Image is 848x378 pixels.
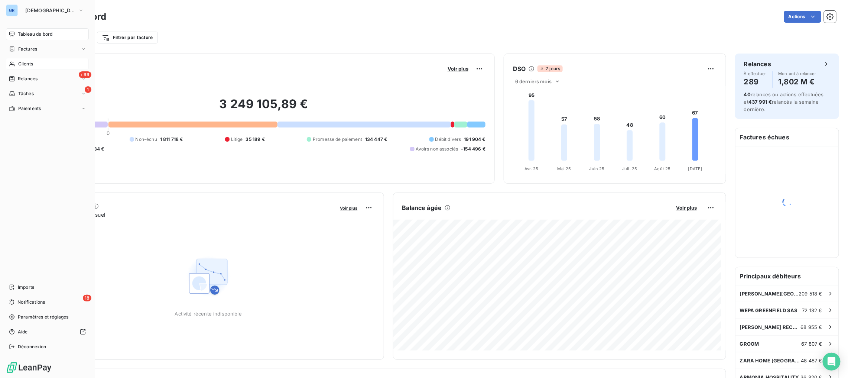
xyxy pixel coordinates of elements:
tspan: Juil. 25 [622,166,637,171]
h2: 3 249 105,89 € [42,97,485,119]
span: 191 904 € [464,136,485,143]
span: 1 811 718 € [160,136,183,143]
span: Notifications [17,299,45,306]
span: Montant à relancer [779,71,816,76]
span: Activité récente indisponible [175,311,242,317]
span: 1 [85,86,91,93]
span: 437 991 € [748,99,772,105]
span: 48 487 € [801,358,822,364]
span: ZARA HOME [GEOGRAPHIC_DATA] [740,358,801,364]
div: GR [6,4,18,16]
div: Open Intercom Messenger [823,353,841,371]
span: 209 518 € [799,291,822,297]
h4: 289 [744,76,766,88]
span: Litige [231,136,243,143]
button: Voir plus [338,204,360,211]
h4: 1,802 M € [779,76,816,88]
span: 35 189 € [246,136,265,143]
span: 7 jours [537,65,562,72]
span: 40 [744,91,751,97]
span: Débit divers [435,136,461,143]
span: Promesse de paiement [313,136,362,143]
span: Chiffre d'affaires mensuel [42,211,335,219]
span: Voir plus [340,206,358,211]
span: Paiements [18,105,41,112]
span: 0 [107,130,110,136]
span: WEPA GREENFIELD SAS [740,307,798,313]
a: Aide [6,326,89,338]
img: Empty state [185,253,232,300]
span: Aide [18,329,28,335]
h6: DSO [513,64,526,73]
span: 67 807 € [802,341,822,347]
tspan: [DATE] [688,166,702,171]
span: Avoirs non associés [416,146,458,152]
span: Voir plus [448,66,468,72]
tspan: Avr. 25 [525,166,539,171]
span: -154 496 € [461,146,486,152]
tspan: Juin 25 [589,166,605,171]
img: Logo LeanPay [6,362,52,374]
span: relances ou actions effectuées et relancés la semaine dernière. [744,91,824,112]
span: 6 derniers mois [515,78,552,84]
span: Relances [18,75,38,82]
button: Voir plus [445,65,471,72]
span: 18 [83,295,91,301]
span: Imports [18,284,34,291]
span: GROOM [740,341,759,347]
span: +99 [79,71,91,78]
h6: Balance âgée [402,203,442,212]
span: [PERSON_NAME][GEOGRAPHIC_DATA] [740,291,799,297]
span: Factures [18,46,37,52]
span: Non-échu [136,136,157,143]
button: Filtrer par facture [97,32,158,43]
h6: Principaux débiteurs [735,267,839,285]
span: [PERSON_NAME] RECYCLING [740,324,801,330]
span: 134 447 € [365,136,387,143]
button: Voir plus [674,204,699,211]
span: Tâches [18,90,34,97]
span: [DEMOGRAPHIC_DATA] [25,7,75,13]
span: 72 132 € [802,307,822,313]
button: Actions [784,11,821,23]
span: À effectuer [744,71,766,76]
span: 68 955 € [801,324,822,330]
tspan: Mai 25 [558,166,571,171]
h6: Factures échues [735,128,839,146]
h6: Relances [744,59,771,68]
span: Voir plus [676,205,697,211]
span: Déconnexion [18,343,46,350]
span: Tableau de bord [18,31,52,38]
span: Clients [18,61,33,67]
span: Paramètres et réglages [18,314,68,320]
tspan: Août 25 [654,166,671,171]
